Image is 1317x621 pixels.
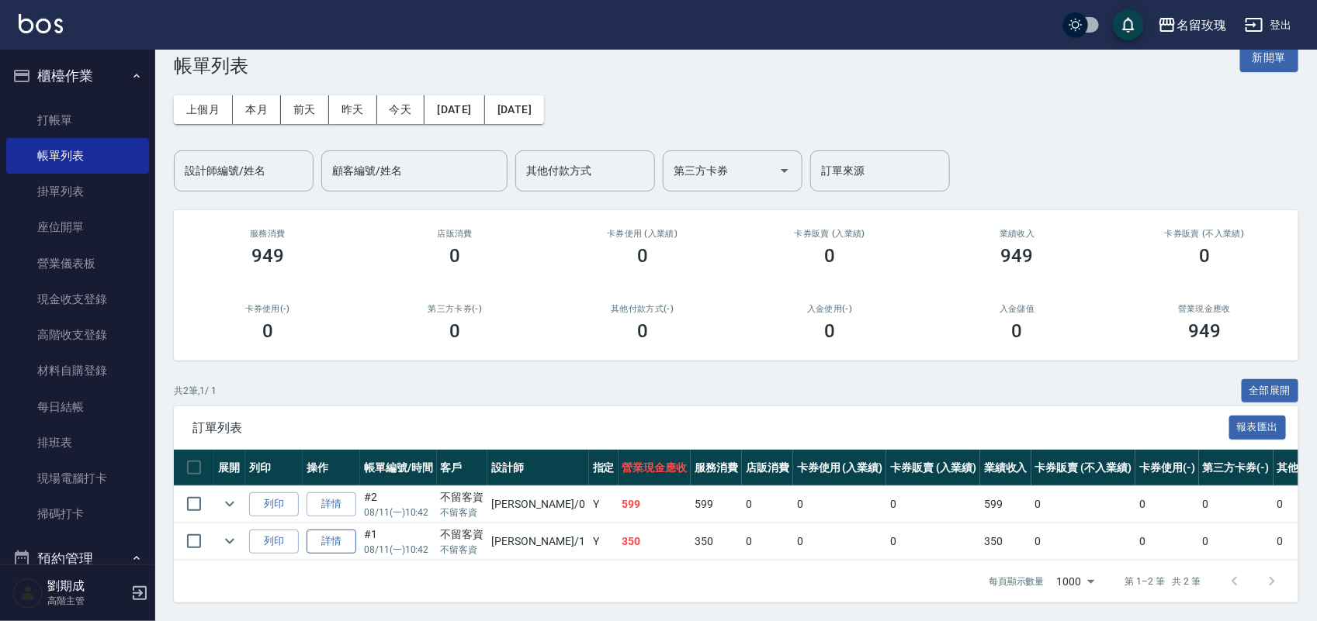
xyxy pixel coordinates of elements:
h3: 0 [262,320,273,342]
td: #2 [360,486,437,523]
th: 卡券使用(-) [1135,450,1199,486]
th: 設計師 [487,450,588,486]
h2: 第三方卡券(-) [380,304,531,314]
button: expand row [218,530,241,553]
a: 現金收支登錄 [6,281,149,317]
td: 0 [886,523,980,560]
h2: 卡券使用 (入業績) [567,229,718,239]
button: expand row [218,492,241,516]
h3: 帳單列表 [174,55,248,77]
h3: 0 [637,245,648,267]
td: 0 [793,523,887,560]
a: 帳單列表 [6,138,149,174]
td: 350 [691,523,742,560]
h2: 店販消費 [380,229,531,239]
button: [DATE] [485,95,544,124]
td: 0 [793,486,887,523]
h3: 949 [1188,320,1221,342]
a: 營業儀表板 [6,246,149,281]
a: 材料自購登錄 [6,353,149,388]
td: 599 [691,486,742,523]
button: 新開單 [1240,43,1298,72]
p: 每頁顯示數量 [989,574,1045,588]
p: 08/11 (一) 10:42 [364,505,433,519]
th: 服務消費 [691,450,742,486]
a: 詳情 [307,492,356,516]
h3: 0 [1012,320,1023,342]
a: 報表匯出 [1229,419,1287,434]
h5: 劉期成 [47,578,127,594]
a: 排班表 [6,425,149,461]
a: 詳情 [307,530,356,554]
td: 599 [619,486,691,523]
button: 昨天 [329,95,377,124]
td: Y [589,486,619,523]
button: 全部展開 [1242,379,1299,403]
div: 名留玫瑰 [1177,16,1226,35]
th: 展開 [214,450,245,486]
h3: 949 [1001,245,1034,267]
td: #1 [360,523,437,560]
h3: 0 [824,320,835,342]
button: 上個月 [174,95,233,124]
button: 櫃檯作業 [6,56,149,96]
div: 不留客資 [441,526,484,543]
button: 列印 [249,492,299,516]
td: 599 [980,486,1031,523]
th: 營業現金應收 [619,450,691,486]
p: 高階主管 [47,594,127,608]
button: save [1113,9,1144,40]
td: 0 [742,523,793,560]
button: 列印 [249,530,299,554]
td: 350 [980,523,1031,560]
div: 不留客資 [441,489,484,505]
th: 指定 [589,450,619,486]
th: 卡券販賣 (不入業績) [1031,450,1135,486]
a: 新開單 [1240,50,1298,64]
th: 第三方卡券(-) [1199,450,1274,486]
td: 0 [1135,486,1199,523]
a: 掃碼打卡 [6,496,149,532]
td: [PERSON_NAME] /1 [487,523,588,560]
p: 不留客資 [441,505,484,519]
button: 登出 [1239,11,1298,40]
a: 現場電腦打卡 [6,461,149,496]
button: [DATE] [425,95,484,124]
a: 每日結帳 [6,389,149,425]
th: 客戶 [437,450,488,486]
h2: 入金使用(-) [755,304,906,314]
td: 0 [1031,523,1135,560]
th: 卡券販賣 (入業績) [886,450,980,486]
th: 業績收入 [980,450,1031,486]
button: 報表匯出 [1229,416,1287,440]
span: 訂單列表 [192,420,1229,436]
td: 0 [1135,523,1199,560]
td: 0 [742,486,793,523]
h2: 卡券使用(-) [192,304,343,314]
td: 0 [886,486,980,523]
h3: 0 [449,245,460,267]
h2: 其他付款方式(-) [567,304,718,314]
th: 操作 [303,450,360,486]
td: 350 [619,523,691,560]
button: 今天 [377,95,425,124]
a: 掛單列表 [6,174,149,209]
button: 名留玫瑰 [1152,9,1232,41]
p: 共 2 筆, 1 / 1 [174,384,217,398]
td: Y [589,523,619,560]
button: 本月 [233,95,281,124]
th: 卡券使用 (入業績) [793,450,887,486]
a: 高階收支登錄 [6,317,149,353]
h2: 卡券販賣 (入業績) [755,229,906,239]
th: 店販消費 [742,450,793,486]
p: 08/11 (一) 10:42 [364,543,433,557]
button: 預約管理 [6,539,149,579]
img: Logo [19,14,63,33]
p: 第 1–2 筆 共 2 筆 [1125,574,1201,588]
h3: 0 [1199,245,1210,267]
img: Person [12,578,43,609]
button: 前天 [281,95,329,124]
a: 座位開單 [6,209,149,245]
button: Open [772,158,797,183]
a: 打帳單 [6,102,149,138]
